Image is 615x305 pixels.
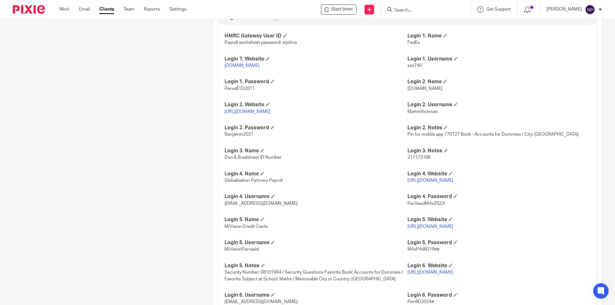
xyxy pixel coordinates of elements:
[225,216,407,223] h4: Login 5. Name
[13,5,45,14] img: Pixie
[407,171,590,177] h4: Login 4. Website
[225,148,407,154] h4: Login 3. Name
[407,247,439,252] span: M4xP4d8319##
[99,6,114,12] a: Clients
[407,216,590,223] h4: Login 5. Website
[225,292,407,299] h4: Login 6. Username
[225,132,253,137] span: Benjamin2021
[407,124,590,131] h4: Login 2. Notes
[225,171,407,177] h4: Login 4. Name
[407,33,590,39] h4: Login 1. Name
[225,124,407,131] h4: Login 2. Password
[225,247,259,252] span: MiVisionPervasid
[407,78,590,85] h4: Login 2. Name
[331,6,353,13] span: Start timer
[407,193,590,200] h4: Login 4. Password
[407,132,578,137] span: Pin for mobile app 770727 Book - Accounts for Dummies / City: [GEOGRAPHIC_DATA]
[225,101,407,108] h4: Login 2. Website
[321,4,357,15] div: Pervasid Limited
[407,101,590,108] h4: Login 2. Username
[59,6,70,12] a: Work
[225,78,407,85] h4: Login 1. Password
[225,40,297,45] span: Payroll worksheet password: stjohns
[225,56,407,62] h4: Login 1. Website
[407,109,438,114] span: MartinHickman
[225,262,407,269] h4: Login 5. Notes
[225,300,298,304] span: [EMAIL_ADDRESS][DOMAIN_NAME]
[225,33,407,39] h4: HMRC Gateway User ID
[407,239,590,246] h4: Login 5. Password
[225,270,403,281] span: Security Number: 08101964 / Security Questions Favorite Book: Accounts for Dummies / Favorite Sub...
[225,224,268,229] span: MiVision Credit Cards
[585,4,595,15] img: svg%3E
[407,56,590,62] h4: Login 1. Username
[407,86,442,91] span: [DOMAIN_NAME]
[407,155,430,160] span: 217173188
[124,6,134,12] a: Team
[225,63,259,68] a: [DOMAIN_NAME]
[225,201,298,206] span: [EMAIL_ADDRESS][DOMAIN_NAME]
[407,292,590,299] h4: Login 6. Password
[407,63,422,68] span: sss740
[169,6,186,12] a: Settings
[144,6,160,12] a: Reports
[79,6,90,12] a: Email
[225,239,407,246] h4: Login 5. Username
[225,193,407,200] h4: Login 4. Username
[407,224,453,229] a: [URL][DOMAIN_NAME]
[407,262,590,269] h4: Login 6. Website
[225,86,255,91] span: Perva$1D2011
[407,178,453,183] a: [URL][DOMAIN_NAME]
[486,7,511,12] span: Get Support
[225,109,270,114] a: [URL][DOMAIN_NAME]
[407,148,590,154] h4: Login 3. Notes
[546,6,582,12] p: [PERSON_NAME]
[225,178,283,183] span: Globalization Partners Payroll
[225,155,282,160] span: Dun & Bradstreet ID Number
[407,201,445,206] span: PerVasidM4x2022!
[407,300,434,304] span: Per4ID2024#
[394,8,451,13] input: Search
[407,40,420,45] span: FedEx
[407,270,453,275] a: [URL][DOMAIN_NAME]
